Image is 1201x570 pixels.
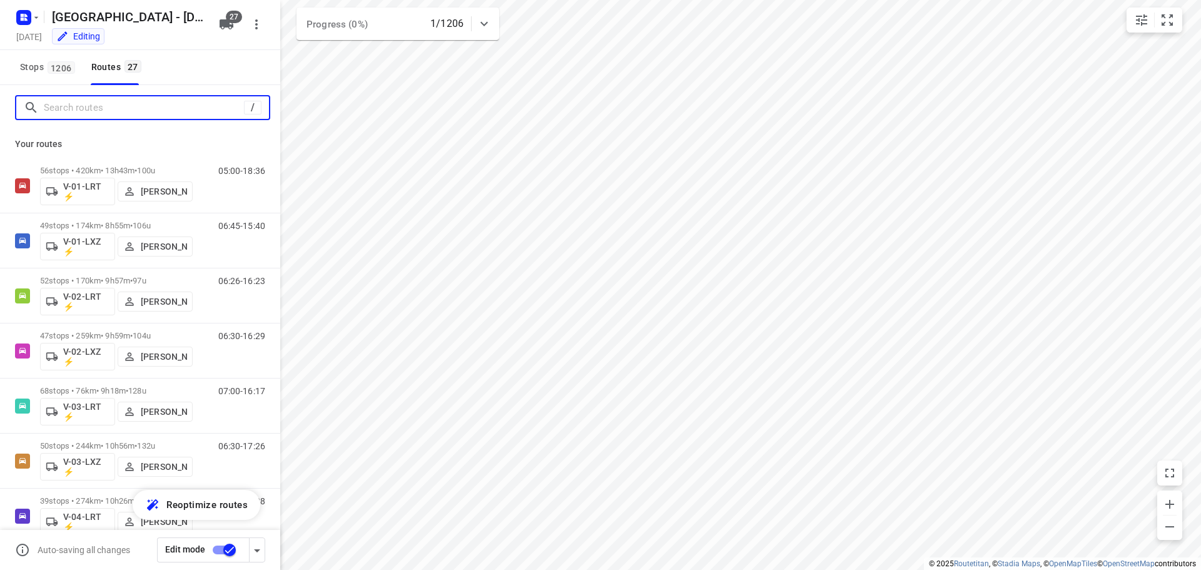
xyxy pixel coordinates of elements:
div: / [244,101,261,115]
a: Stadia Maps [998,559,1040,568]
button: [PERSON_NAME] [118,292,193,312]
p: Auto-saving all changes [38,545,130,555]
p: [PERSON_NAME] [141,297,187,307]
span: 100u [137,166,155,175]
span: 128u [128,386,146,395]
div: Routes [91,59,145,75]
span: 27 [124,60,141,73]
p: V-03-LXZ ⚡ [63,457,109,477]
p: 39 stops • 274km • 10h26m [40,496,193,506]
p: 68 stops • 76km • 9h18m [40,386,193,395]
span: Edit mode [165,544,205,554]
button: V-02-LXZ ⚡ [40,343,115,370]
p: Your routes [15,138,265,151]
p: 49 stops • 174km • 8h55m [40,221,193,230]
button: V-01-LXZ ⚡ [40,233,115,260]
p: 06:45-15:40 [218,221,265,231]
button: 27 [214,12,239,37]
p: V-01-LRT ⚡ [63,181,109,201]
button: [PERSON_NAME] [118,237,193,257]
span: • [130,221,133,230]
p: [PERSON_NAME] [141,517,187,527]
p: [PERSON_NAME] [141,186,187,196]
p: 05:00-18:36 [218,166,265,176]
div: Progress (0%)1/1206 [296,8,499,40]
p: 50 stops • 244km • 10h56m [40,441,193,450]
h5: Project date [11,29,47,44]
li: © 2025 , © , © © contributors [929,559,1196,568]
span: 27 [226,11,242,23]
button: Reoptimize routes [133,490,260,520]
button: V-02-LRT ⚡ [40,288,115,315]
a: Routetitan [954,559,989,568]
span: 132u [137,441,155,450]
h5: Rename [47,7,209,27]
a: OpenStreetMap [1103,559,1155,568]
span: Reoptimize routes [166,497,248,513]
span: 1206 [48,61,75,74]
button: Map settings [1129,8,1154,33]
span: • [130,276,133,285]
p: V-03-LRT ⚡ [63,402,109,422]
span: • [134,166,137,175]
a: OpenMapTiles [1049,559,1097,568]
p: [PERSON_NAME] [141,242,187,252]
button: V-03-LRT ⚡ [40,398,115,425]
input: Search routes [44,98,244,118]
button: V-04-LRT ⚡ [40,508,115,536]
p: V-02-LRT ⚡ [63,292,109,312]
p: 06:30-17:26 [218,441,265,451]
p: [PERSON_NAME] [141,352,187,362]
span: 97u [133,276,146,285]
button: [PERSON_NAME] [118,512,193,532]
button: [PERSON_NAME] [118,181,193,201]
p: V-01-LXZ ⚡ [63,237,109,257]
p: 06:26-16:23 [218,276,265,286]
button: V-01-LRT ⚡ [40,178,115,205]
p: 47 stops • 259km • 9h59m [40,331,193,340]
span: Stops [20,59,79,75]
p: V-04-LRT ⚡ [63,512,109,532]
p: 1/1206 [430,16,464,31]
button: [PERSON_NAME] [118,347,193,367]
span: 104u [133,331,151,340]
span: Progress (0%) [307,19,368,30]
div: You are currently in edit mode. [56,30,100,43]
span: 106u [133,221,151,230]
p: 07:00-16:17 [218,386,265,396]
div: small contained button group [1127,8,1182,33]
span: • [126,386,128,395]
p: 56 stops • 420km • 13h43m [40,166,193,175]
button: [PERSON_NAME] [118,457,193,477]
p: [PERSON_NAME] [141,407,187,417]
p: V-02-LXZ ⚡ [63,347,109,367]
button: Fit zoom [1155,8,1180,33]
p: [PERSON_NAME] [141,462,187,472]
p: 06:30-16:29 [218,331,265,341]
button: [PERSON_NAME] [118,402,193,422]
span: • [130,331,133,340]
button: V-03-LXZ ⚡ [40,453,115,481]
span: • [134,441,137,450]
p: 52 stops • 170km • 9h57m [40,276,193,285]
div: Driver app settings [250,542,265,557]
